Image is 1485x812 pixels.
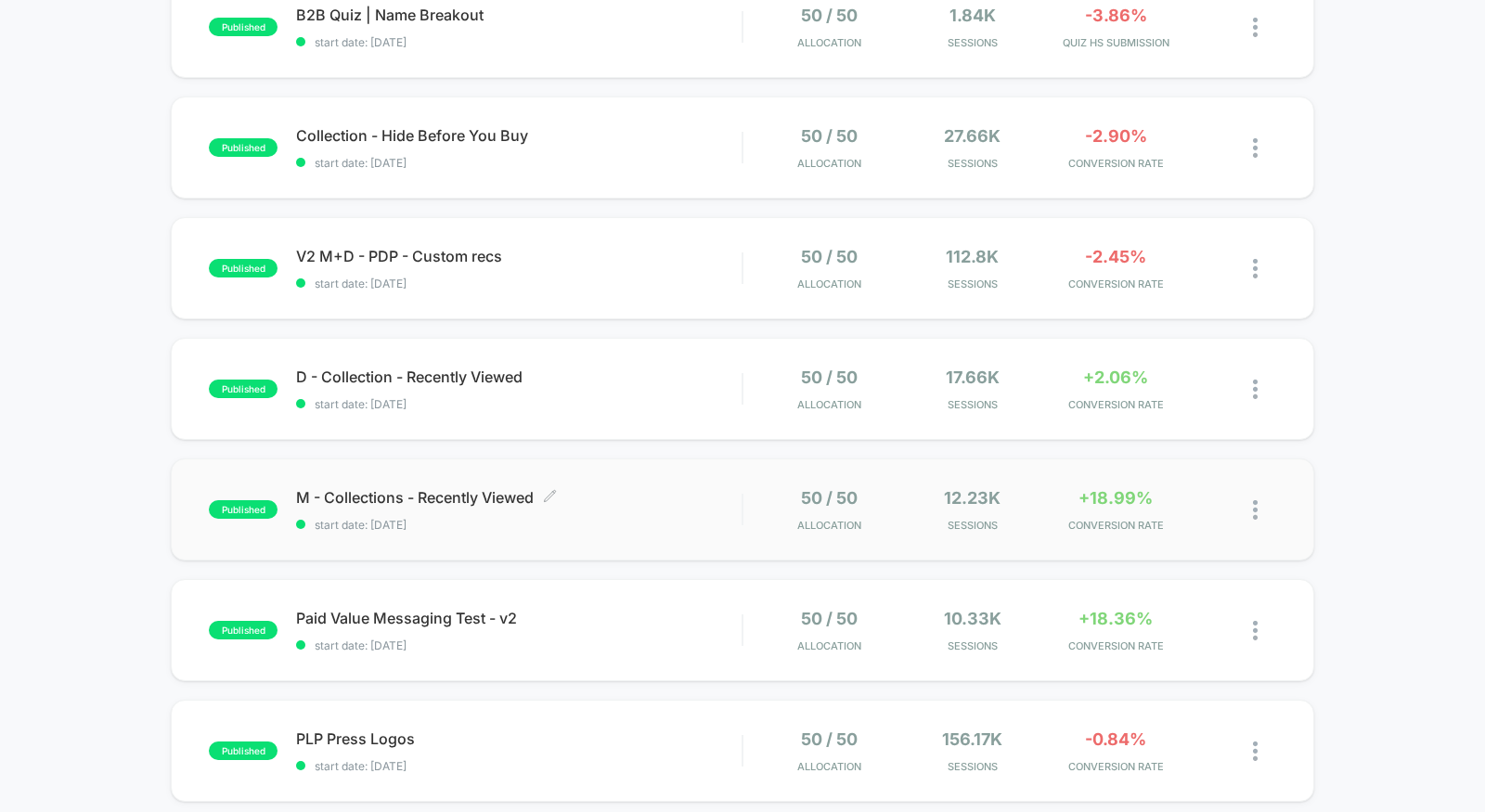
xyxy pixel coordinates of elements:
[209,259,278,277] span: published
[1085,6,1147,25] span: -3.86%
[209,18,278,36] span: published
[209,138,278,157] span: published
[797,277,861,290] span: Allocation
[801,6,858,25] span: 50 / 50
[1253,741,1258,761] img: close
[209,500,278,519] span: published
[296,35,742,49] span: start date: [DATE]
[949,6,996,25] span: 1.84k
[296,277,742,290] span: start date: [DATE]
[296,609,742,627] span: Paid Value Messaging Test - v2
[296,6,742,24] span: B2B Quiz | Name Breakout
[1078,609,1153,628] span: +18.36%
[905,398,1039,411] span: Sessions
[1253,18,1258,37] img: close
[1083,367,1148,387] span: +2.06%
[1253,500,1258,520] img: close
[1253,380,1258,399] img: close
[905,36,1039,49] span: Sessions
[1253,621,1258,640] img: close
[905,519,1039,532] span: Sessions
[1049,277,1183,290] span: CONVERSION RATE
[797,36,861,49] span: Allocation
[942,729,1002,749] span: 156.17k
[296,126,742,145] span: Collection - Hide Before You Buy
[905,639,1039,652] span: Sessions
[797,398,861,411] span: Allocation
[1049,760,1183,773] span: CONVERSION RATE
[801,729,858,749] span: 50 / 50
[1078,488,1153,508] span: +18.99%
[296,488,742,507] span: M - Collections - Recently Viewed
[1253,259,1258,278] img: close
[1085,247,1146,266] span: -2.45%
[209,621,278,639] span: published
[946,367,1000,387] span: 17.66k
[296,247,742,265] span: V2 M+D - PDP - Custom recs
[1253,138,1258,158] img: close
[296,156,742,170] span: start date: [DATE]
[1049,398,1183,411] span: CONVERSION RATE
[296,518,742,532] span: start date: [DATE]
[209,741,278,760] span: published
[797,760,861,773] span: Allocation
[801,488,858,508] span: 50 / 50
[296,759,742,773] span: start date: [DATE]
[905,277,1039,290] span: Sessions
[296,729,742,748] span: PLP Press Logos
[209,380,278,398] span: published
[944,488,1001,508] span: 12.23k
[801,367,858,387] span: 50 / 50
[801,609,858,628] span: 50 / 50
[1085,126,1147,146] span: -2.90%
[296,638,742,652] span: start date: [DATE]
[296,397,742,411] span: start date: [DATE]
[801,126,858,146] span: 50 / 50
[296,367,742,386] span: D - Collection - Recently Viewed
[1049,36,1183,49] span: Quiz Hs Submission
[1085,729,1146,749] span: -0.84%
[946,247,999,266] span: 112.8k
[944,609,1001,628] span: 10.33k
[797,519,861,532] span: Allocation
[905,760,1039,773] span: Sessions
[1049,519,1183,532] span: CONVERSION RATE
[905,157,1039,170] span: Sessions
[797,639,861,652] span: Allocation
[1049,157,1183,170] span: CONVERSION RATE
[801,247,858,266] span: 50 / 50
[797,157,861,170] span: Allocation
[1049,639,1183,652] span: CONVERSION RATE
[944,126,1001,146] span: 27.66k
